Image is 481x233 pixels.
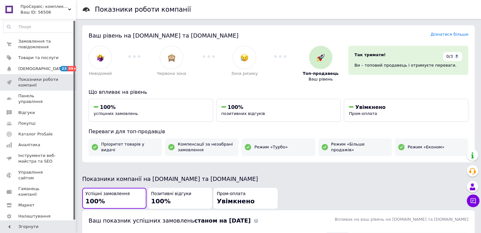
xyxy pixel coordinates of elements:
[454,54,459,59] span: ?
[18,202,34,208] span: Маркет
[216,99,341,122] button: 100%позитивних відгуків
[355,52,386,57] span: Так тримати!
[82,176,258,182] span: Показники компанії на [DOMAIN_NAME] та [DOMAIN_NAME]
[240,54,248,62] img: :disappointed_relieved:
[89,32,238,39] span: Ваш рівень на [DOMAIN_NAME] та [DOMAIN_NAME]
[89,71,112,76] span: Невідомий
[213,188,278,209] button: Пром-оплатаУвімкнено
[21,4,68,9] span: ПроСервіс: комплектуючі для пральних машин та побутової техніки
[82,188,146,209] button: Успішні замовлення100%
[100,104,115,110] span: 100%
[317,54,324,62] img: :rocket:
[335,217,468,222] span: Впливає на ваш рівень на [DOMAIN_NAME] та [DOMAIN_NAME]
[18,142,40,148] span: Аналітика
[228,104,243,110] span: 100%
[217,197,255,205] span: Увімкнено
[344,99,468,122] button: УвімкненоПром-оплата
[18,121,35,126] span: Покупці
[151,197,171,205] span: 100%
[18,131,52,137] span: Каталог ProSale
[95,6,191,13] h1: Показники роботи компанії
[18,213,51,219] span: Налаштування
[168,54,176,62] img: :see_no_evil:
[18,170,59,181] span: Управління сайтом
[355,63,462,68] div: Ви – топовий продавець і отримуєте переваги.
[221,111,265,116] span: позитивних відгуків
[18,39,59,50] span: Замовлення та повідомлення
[194,217,250,224] b: станом на [DATE]
[18,93,59,105] span: Панель управління
[18,55,59,61] span: Товари та послуги
[67,66,78,71] span: 99+
[430,32,468,37] a: Дізнатися більше
[85,197,105,205] span: 100%
[18,77,59,88] span: Показники роботи компанії
[148,188,212,209] button: Позитивні відгуки100%
[21,9,76,15] div: Ваш ID: 56506
[254,144,288,150] span: Режим «Турбо»
[89,217,251,224] span: Ваш показник успішних замовлень
[101,141,159,153] span: Пріоритет товарів у видачі
[309,76,333,82] span: Ваш рівень
[303,71,339,76] span: Топ-продавець
[89,128,165,134] span: Переваги для топ-продавців
[467,194,479,207] button: Чат з покупцем
[331,141,389,153] span: Режим «Більше продажів»
[355,104,385,110] span: Увімкнено
[96,54,104,62] img: :woman-shrugging:
[443,52,462,61] div: 0/3
[3,21,74,33] input: Пошук
[217,191,245,197] span: Пром-оплата
[157,71,186,76] span: Червона зона
[85,191,130,197] span: Успішні замовлення
[94,111,138,116] span: успішних замовлень
[18,153,59,164] span: Інструменти веб-майстра та SEO
[231,71,258,76] span: Зона ризику
[60,66,67,71] span: 23
[89,99,213,122] button: 100%успішних замовлень
[18,110,35,116] span: Відгуки
[18,186,59,197] span: Гаманець компанії
[89,89,147,95] span: Що впливає на рівень
[408,144,444,150] span: Режим «Економ»
[18,66,65,72] span: [DEMOGRAPHIC_DATA]
[349,111,377,116] span: Пром-оплата
[178,141,235,153] span: Компенсації за незабрані замовлення
[151,191,191,197] span: Позитивні відгуки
